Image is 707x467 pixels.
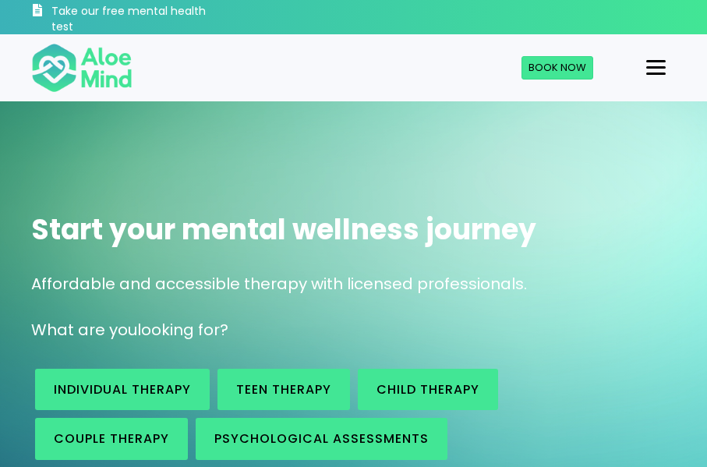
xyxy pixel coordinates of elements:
span: What are you [31,319,137,341]
span: Couple therapy [54,430,169,448]
span: Psychological assessments [214,430,429,448]
a: Book Now [521,56,593,80]
a: Couple therapy [35,418,188,459]
span: Teen Therapy [236,380,331,398]
span: Individual therapy [54,380,191,398]
span: looking for? [137,319,228,341]
span: Book Now [528,60,586,75]
p: Affordable and accessible therapy with licensed professionals. [31,273,676,295]
h3: Take our free mental health test [51,4,227,34]
img: Aloe mind Logo [31,42,133,94]
button: Menu [640,55,672,81]
a: Take our free mental health test [31,4,227,34]
span: Child Therapy [376,380,479,398]
a: Teen Therapy [217,369,350,410]
a: Child Therapy [358,369,498,410]
a: Individual therapy [35,369,210,410]
span: Start your mental wellness journey [31,210,536,249]
a: Psychological assessments [196,418,447,459]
